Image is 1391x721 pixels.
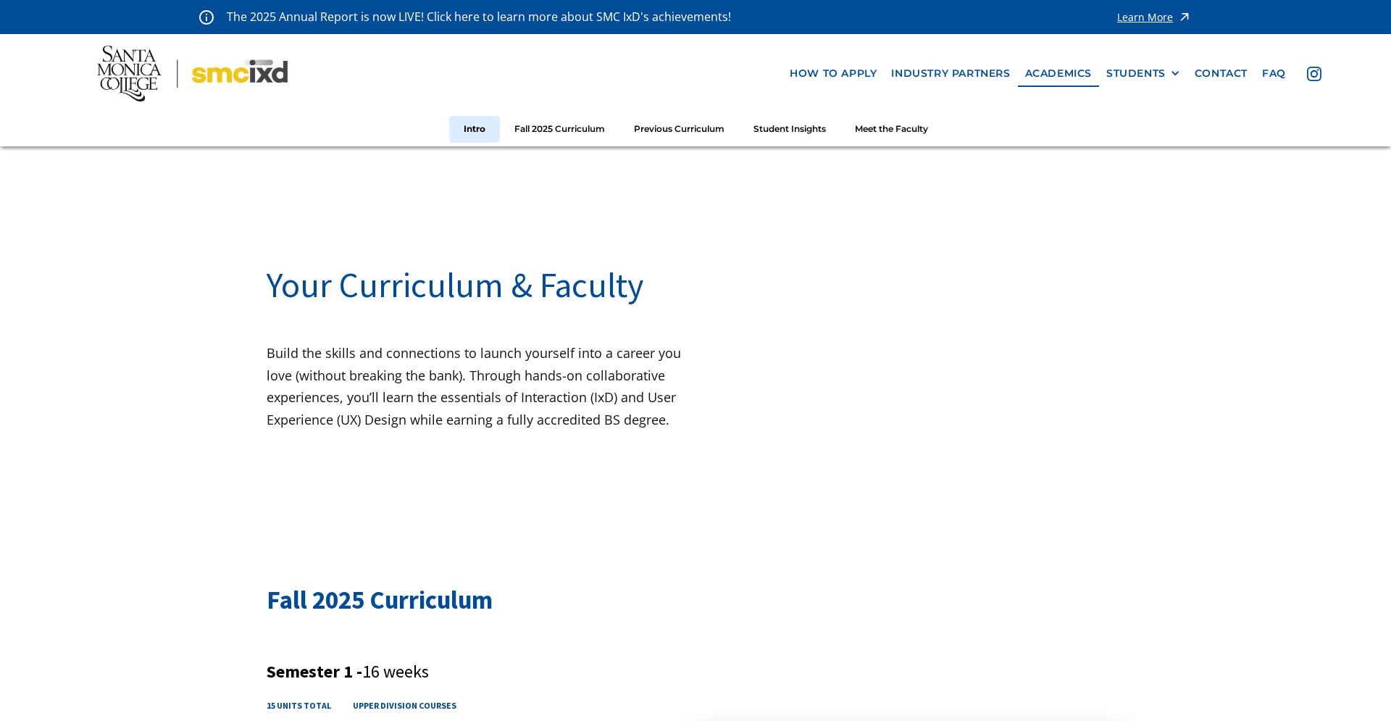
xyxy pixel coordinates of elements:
[267,699,331,712] h4: 15 units total
[353,699,456,712] h4: upper division courses
[739,116,840,143] a: Student Insights
[1018,60,1099,87] a: Academics
[267,342,696,430] p: Build the skills and connections to launch yourself into a career you love (without breaking the ...
[500,116,619,143] a: Fall 2025 Curriculum
[1307,67,1321,81] img: icon - instagram
[1106,67,1166,80] div: STUDENTS
[267,662,1125,683] h3: Semester 1 -
[449,116,500,143] a: Intro
[1187,60,1255,87] a: contact
[97,46,287,101] img: Santa Monica College - SMC IxD logo
[1255,60,1293,87] a: faq
[267,583,1125,618] h2: Fall 2025 Curriculum
[362,660,429,683] span: 16 weeks
[1106,67,1180,80] div: STUDENTS
[1177,7,1192,27] img: icon - arrow - alert
[782,60,884,87] a: how to apply
[619,116,739,143] a: Previous Curriculum
[1117,12,1173,22] div: Learn More
[884,60,1017,87] a: industry partners
[1117,7,1192,27] a: Learn More
[199,9,214,25] img: icon - information - alert
[267,263,643,307] span: Your Curriculum & Faculty
[840,116,943,143] a: Meet the Faculty
[227,7,732,27] p: The 2025 Annual Report is now LIVE! Click here to learn more about SMC IxD's achievements!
